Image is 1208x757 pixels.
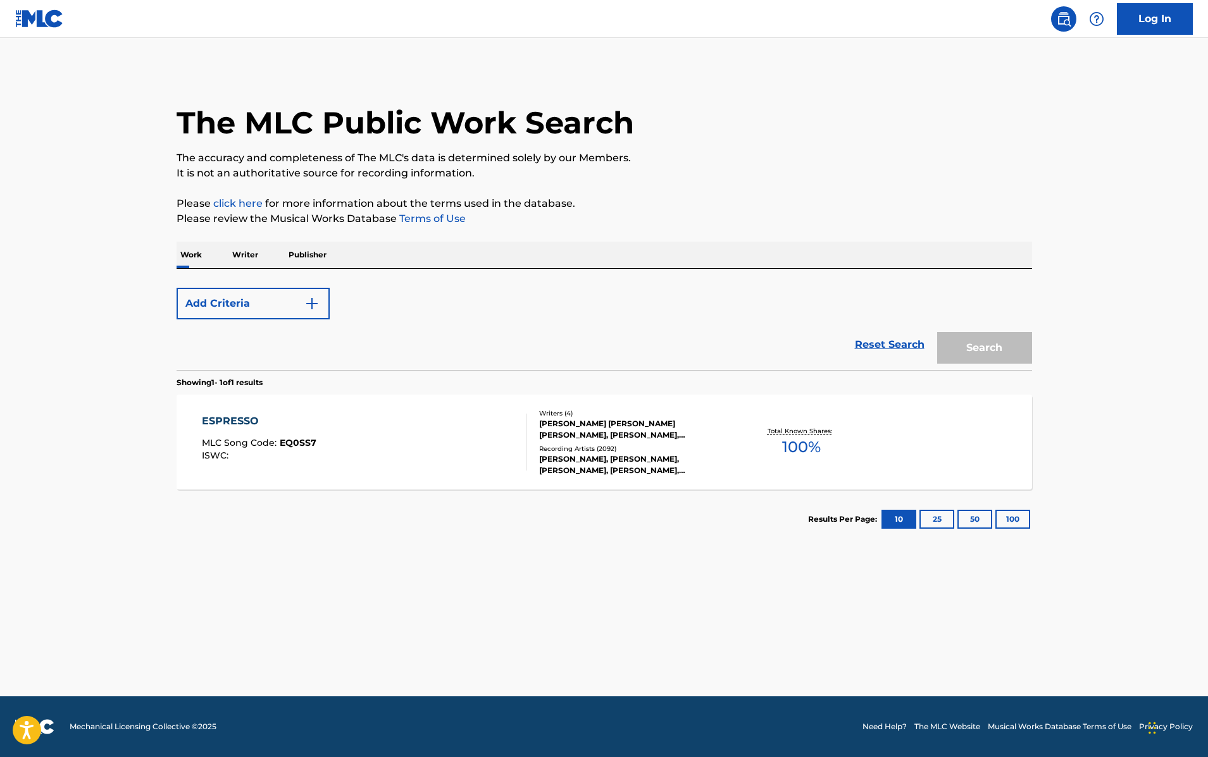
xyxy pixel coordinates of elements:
[957,510,992,529] button: 50
[1117,3,1193,35] a: Log In
[539,409,730,418] div: Writers ( 4 )
[15,719,54,734] img: logo
[177,166,1032,181] p: It is not an authoritative source for recording information.
[988,721,1131,732] a: Musical Works Database Terms of Use
[1051,6,1076,32] a: Public Search
[539,444,730,453] div: Recording Artists ( 2092 )
[862,721,907,732] a: Need Help?
[1139,721,1193,732] a: Privacy Policy
[1145,696,1208,757] iframe: Chat Widget
[202,437,280,448] span: MLC Song Code :
[914,721,980,732] a: The MLC Website
[280,437,316,448] span: EQ0SS7
[228,242,262,268] p: Writer
[1089,11,1104,27] img: help
[177,104,634,142] h1: The MLC Public Work Search
[397,212,466,225] a: Terms of Use
[539,453,730,476] div: [PERSON_NAME], [PERSON_NAME], [PERSON_NAME], [PERSON_NAME], [PERSON_NAME]
[177,211,1032,226] p: Please review the Musical Works Database
[1056,11,1071,27] img: search
[768,426,835,436] p: Total Known Shares:
[177,151,1032,166] p: The accuracy and completeness of The MLC's data is determined solely by our Members.
[177,281,1032,370] form: Search Form
[177,242,206,268] p: Work
[285,242,330,268] p: Publisher
[177,377,263,388] p: Showing 1 - 1 of 1 results
[849,331,931,359] a: Reset Search
[539,418,730,441] div: [PERSON_NAME] [PERSON_NAME] [PERSON_NAME], [PERSON_NAME], [PERSON_NAME]
[304,296,320,311] img: 9d2ae6d4665cec9f34b9.svg
[177,196,1032,211] p: Please for more information about the terms used in the database.
[213,197,263,209] a: click here
[782,436,821,459] span: 100 %
[177,288,330,319] button: Add Criteria
[70,721,216,732] span: Mechanical Licensing Collective © 2025
[1149,709,1156,747] div: Drag
[995,510,1030,529] button: 100
[177,395,1032,489] a: ESPRESSOMLC Song Code:EQ0SS7ISWC:Writers (4)[PERSON_NAME] [PERSON_NAME] [PERSON_NAME], [PERSON_NA...
[808,514,880,525] p: Results Per Page:
[202,450,232,461] span: ISWC :
[202,414,316,429] div: ESPRESSO
[919,510,954,529] button: 25
[15,9,64,28] img: MLC Logo
[1084,6,1109,32] div: Help
[881,510,916,529] button: 10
